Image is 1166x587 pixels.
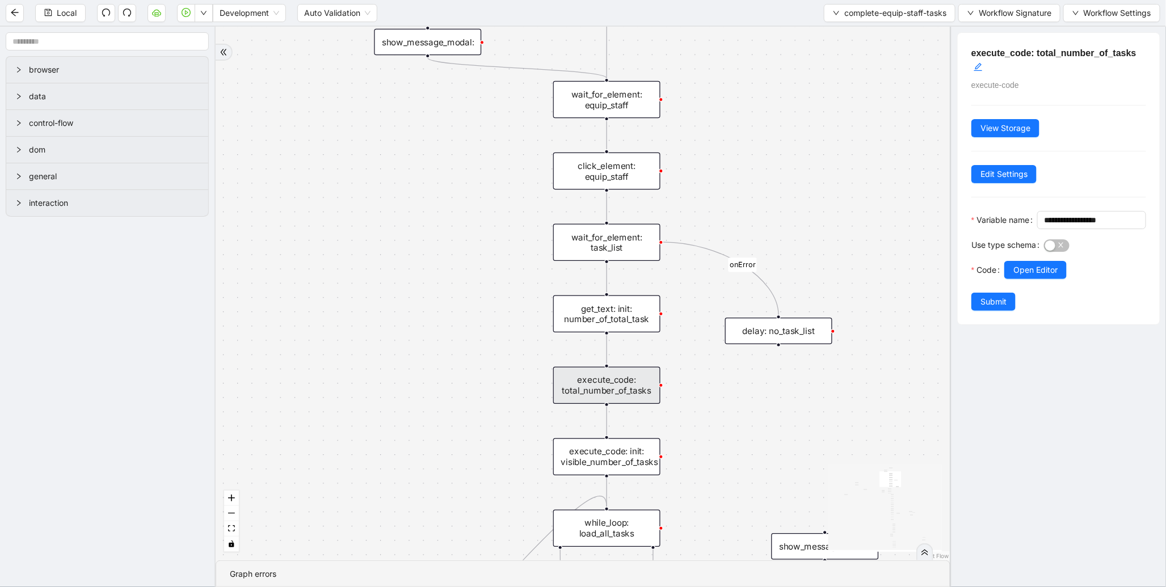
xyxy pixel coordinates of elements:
[6,163,208,189] div: general
[553,224,660,261] div: wait_for_element: task_list
[844,7,946,19] span: complete-equip-staff-tasks
[177,4,195,22] button: play-circle
[974,60,983,74] div: click to edit id
[57,7,77,19] span: Local
[553,81,660,119] div: wait_for_element: equip_staff
[148,4,166,22] button: cloud-server
[200,10,207,16] span: down
[29,64,199,76] span: browser
[374,29,481,56] div: show_message_modal:
[553,367,660,404] div: execute_code: total_number_of_tasks
[15,66,22,73] span: right
[958,4,1060,22] button: downWorkflow Signature
[220,5,279,22] span: Development
[29,143,199,156] span: dom
[220,48,228,56] span: double-right
[6,83,208,109] div: data
[10,8,19,17] span: arrow-left
[971,81,1019,90] span: execute-code
[971,47,1146,74] h5: execute_code: total_number_of_tasks
[771,533,878,560] div: show_message_modal:__1
[304,5,371,22] span: Auto Validation
[15,173,22,180] span: right
[6,57,208,83] div: browser
[35,4,86,22] button: saveLocal
[102,8,111,17] span: undo
[97,4,115,22] button: undo
[553,438,660,476] div: execute_code: init: visible_number_of_tasks
[1072,10,1079,16] span: down
[979,7,1051,19] span: Workflow Signature
[29,117,199,129] span: control-flow
[725,318,832,344] div: delay: no_task_listplus-circle
[971,239,1036,251] span: Use type schema
[1013,264,1058,276] span: Open Editor
[6,4,24,22] button: arrow-left
[6,137,208,163] div: dom
[123,8,132,17] span: redo
[118,4,136,22] button: redo
[976,214,1029,226] span: Variable name
[44,9,52,16] span: save
[971,119,1039,137] button: View Storage
[1063,4,1160,22] button: downWorkflow Settings
[976,264,996,276] span: Code
[971,293,1016,311] button: Submit
[15,93,22,100] span: right
[770,355,788,373] span: plus-circle
[224,537,239,552] button: toggle interactivity
[553,153,660,190] div: click_element: equip_staff
[1084,7,1151,19] span: Workflow Settings
[980,122,1030,134] span: View Storage
[15,146,22,153] span: right
[6,190,208,216] div: interaction
[919,552,949,559] a: React Flow attribution
[224,491,239,506] button: zoom in
[833,10,840,16] span: down
[224,521,239,537] button: fit view
[980,295,1007,308] span: Submit
[921,548,929,556] span: double-right
[974,62,983,71] span: edit
[15,120,22,126] span: right
[553,295,660,333] div: get_text: init: number_of_total_task
[967,10,974,16] span: down
[230,568,936,580] div: Graph errors
[971,165,1037,183] button: Edit Settings
[15,200,22,206] span: right
[29,197,199,209] span: interaction
[182,8,191,17] span: play-circle
[980,168,1028,180] span: Edit Settings
[6,110,208,136] div: control-flow
[29,170,199,183] span: general
[29,90,199,103] span: data
[1004,261,1067,279] button: Open Editor
[553,510,660,547] div: while_loop: load_all_tasks
[224,506,239,521] button: zoom out
[152,8,161,17] span: cloud-server
[824,4,955,22] button: downcomplete-equip-staff-tasks
[428,58,607,78] g: Edge from show_message_modal: to wait_for_element: equip_staff
[725,318,832,344] div: delay: no_task_list
[195,4,213,22] button: down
